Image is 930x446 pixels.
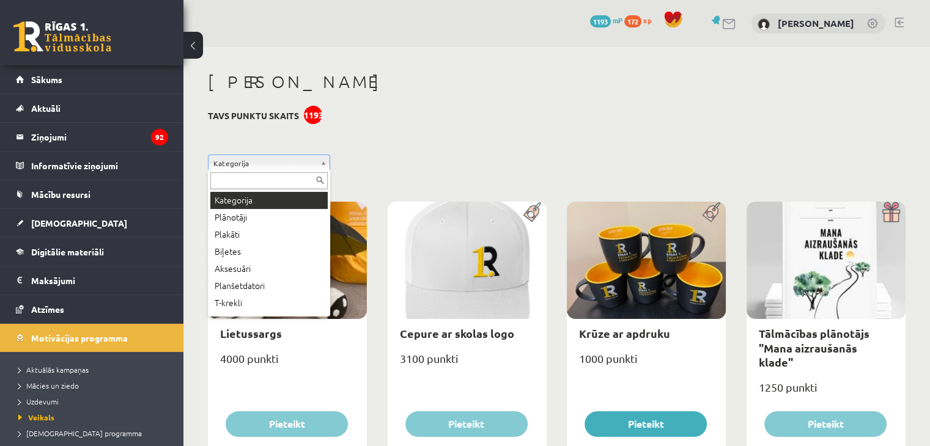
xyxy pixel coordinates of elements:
div: Kategorija [210,192,328,209]
div: Plakāti [210,226,328,243]
div: Biļetes [210,243,328,260]
div: Planšetdatori [210,277,328,294]
div: T-krekli [210,294,328,312]
div: Plānotāji [210,209,328,226]
div: Aksesuāri [210,260,328,277]
div: Suvenīri [210,312,328,329]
